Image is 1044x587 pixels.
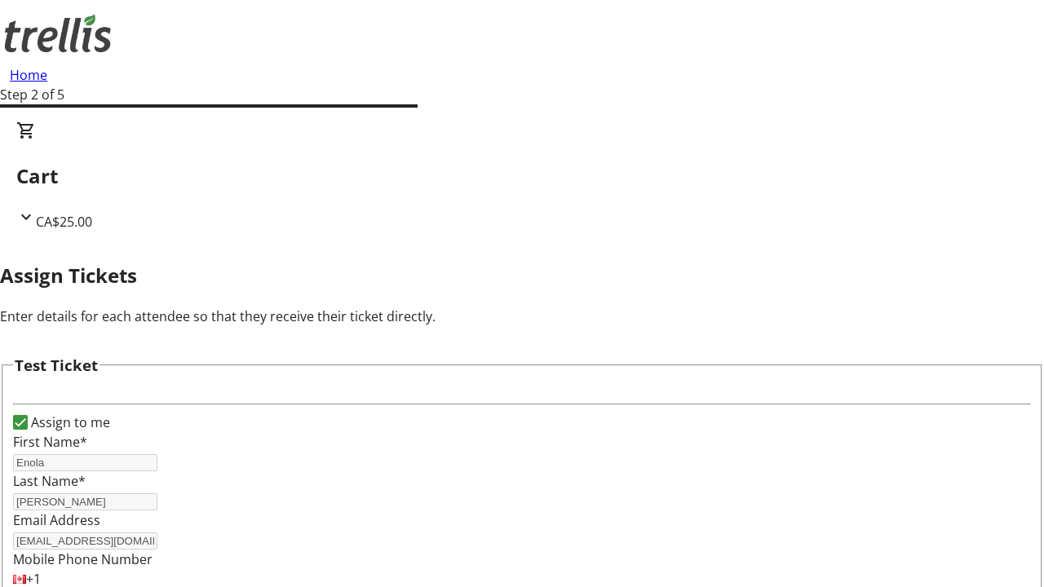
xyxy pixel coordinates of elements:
label: Mobile Phone Number [13,550,153,568]
label: First Name* [13,433,87,451]
label: Last Name* [13,472,86,490]
label: Assign to me [28,413,110,432]
h2: Cart [16,161,1028,191]
span: CA$25.00 [36,213,92,231]
label: Email Address [13,511,100,529]
div: CartCA$25.00 [16,121,1028,232]
h3: Test Ticket [15,354,98,377]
